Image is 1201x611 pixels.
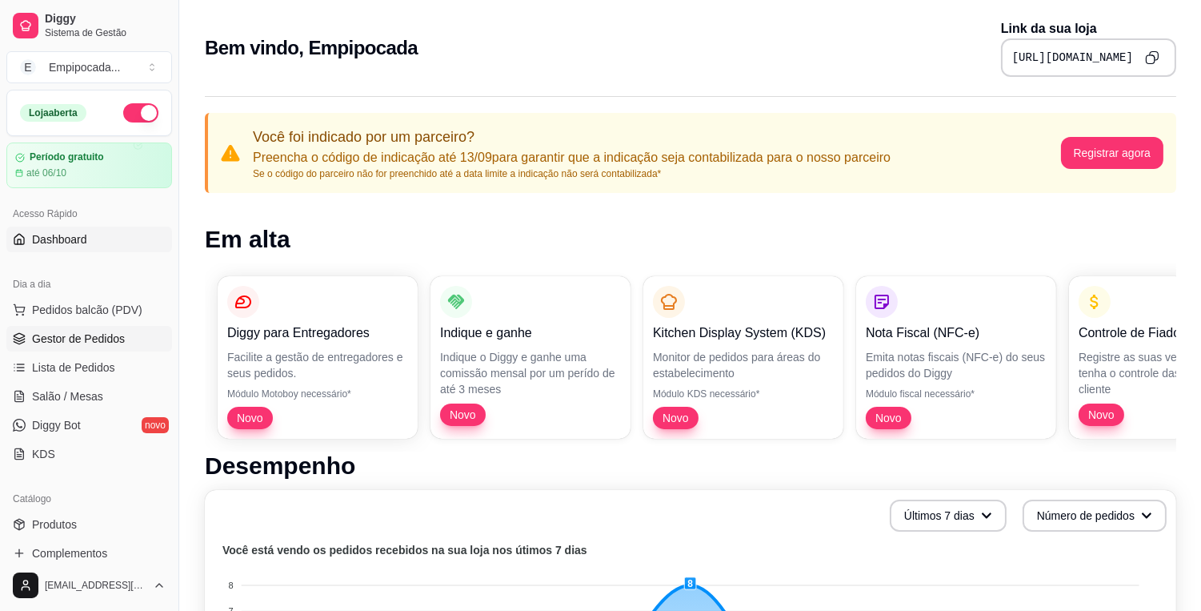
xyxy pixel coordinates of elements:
[653,388,834,400] p: Módulo KDS necessário*
[205,225,1176,254] h1: Em alta
[890,500,1007,532] button: Últimos 7 dias
[229,581,234,590] tspan: 8
[6,6,172,45] a: DiggySistema de Gestão
[32,331,125,347] span: Gestor de Pedidos
[6,412,172,438] a: Diggy Botnovo
[869,410,908,426] span: Novo
[32,231,87,247] span: Dashboard
[653,349,834,381] p: Monitor de pedidos para áreas do estabelecimento
[6,541,172,566] a: Complementos
[253,126,891,148] p: Você foi indicado por um parceiro?
[440,349,621,397] p: Indique o Diggy e ganhe uma comissão mensal por um perído de até 3 meses
[6,227,172,252] a: Dashboard
[32,545,107,561] span: Complementos
[227,388,408,400] p: Módulo Motoboy necessário*
[1082,407,1121,423] span: Novo
[32,388,103,404] span: Salão / Mesas
[6,201,172,227] div: Acesso Rápido
[45,579,146,592] span: [EMAIL_ADDRESS][DOMAIN_NAME]
[1001,19,1176,38] p: Link da sua loja
[205,35,418,61] h2: Bem vindo, Empipocada
[218,276,418,439] button: Diggy para EntregadoresFacilite a gestão de entregadores e seus pedidos.Módulo Motoboy necessário...
[32,417,81,433] span: Diggy Bot
[32,446,55,462] span: KDS
[253,167,891,180] p: Se o código do parceiro não for preenchido até a data limite a indicação não será contabilizada*
[32,302,142,318] span: Pedidos balcão (PDV)
[30,151,104,163] article: Período gratuito
[32,360,115,376] span: Lista de Pedidos
[443,407,482,423] span: Novo
[1061,137,1164,169] button: Registrar agora
[1139,45,1165,70] button: Copy to clipboard
[1012,50,1133,66] pre: [URL][DOMAIN_NAME]
[440,324,621,343] p: Indique e ganhe
[866,324,1047,343] p: Nota Fiscal (NFC-e)
[6,297,172,323] button: Pedidos balcão (PDV)
[6,512,172,537] a: Produtos
[1023,500,1167,532] button: Número de pedidos
[6,271,172,297] div: Dia a dia
[230,410,270,426] span: Novo
[227,324,408,343] p: Diggy para Entregadores
[227,349,408,381] p: Facilite a gestão de entregadores e seus pedidos.
[20,59,36,75] span: E
[6,384,172,409] a: Salão / Mesas
[656,410,695,426] span: Novo
[6,441,172,467] a: KDS
[205,452,1176,480] h1: Desempenho
[32,517,77,533] span: Produtos
[653,324,834,343] p: Kitchen Display System (KDS)
[45,12,166,26] span: Diggy
[253,148,891,167] p: Preencha o código de indicação até 13/09 para garantir que a indicação seja contabilizada para o ...
[866,349,1047,381] p: Emita notas fiscais (NFC-e) do seus pedidos do Diggy
[856,276,1056,439] button: Nota Fiscal (NFC-e)Emita notas fiscais (NFC-e) do seus pedidos do DiggyMódulo fiscal necessário*Novo
[6,566,172,605] button: [EMAIL_ADDRESS][DOMAIN_NAME]
[6,51,172,83] button: Select a team
[45,26,166,39] span: Sistema de Gestão
[6,143,172,188] a: Período gratuitoaté 06/10
[20,104,86,122] div: Loja aberta
[866,388,1047,400] p: Módulo fiscal necessário*
[430,276,631,439] button: Indique e ganheIndique o Diggy e ganhe uma comissão mensal por um perído de até 3 mesesNovo
[49,59,121,75] div: Empipocada ...
[123,103,158,123] button: Alterar Status
[643,276,843,439] button: Kitchen Display System (KDS)Monitor de pedidos para áreas do estabelecimentoMódulo KDS necessário...
[26,167,66,179] article: até 06/10
[6,355,172,380] a: Lista de Pedidos
[222,545,587,557] text: Você está vendo os pedidos recebidos na sua loja nos útimos 7 dias
[6,326,172,352] a: Gestor de Pedidos
[6,486,172,512] div: Catálogo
